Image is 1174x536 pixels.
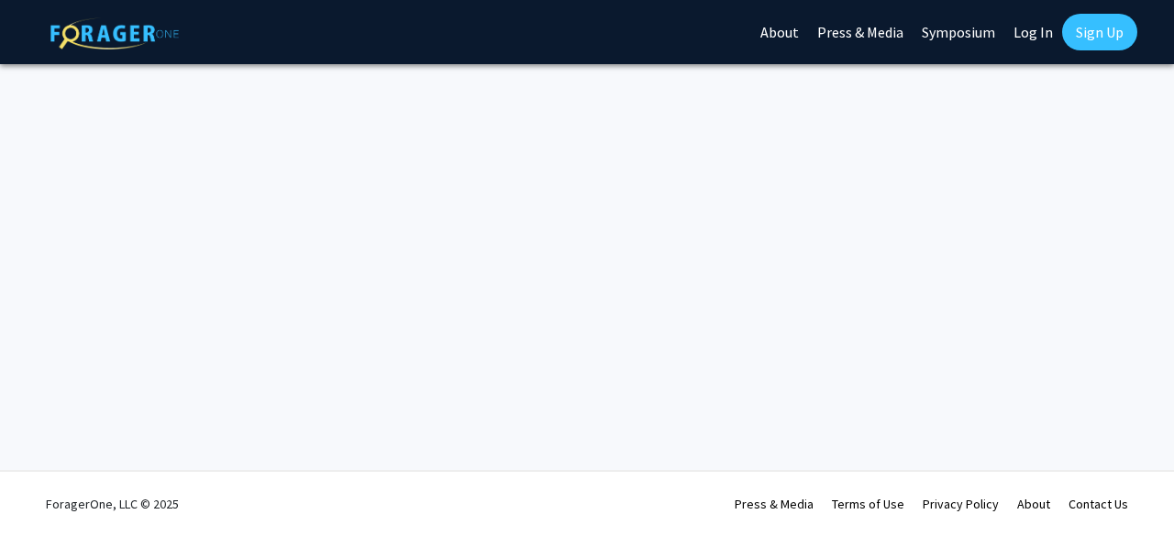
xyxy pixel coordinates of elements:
a: About [1017,496,1050,512]
a: Sign Up [1062,14,1137,50]
div: ForagerOne, LLC © 2025 [46,472,179,536]
a: Press & Media [735,496,814,512]
a: Terms of Use [832,496,904,512]
a: Privacy Policy [923,496,999,512]
img: ForagerOne Logo [50,17,179,49]
a: Contact Us [1069,496,1128,512]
